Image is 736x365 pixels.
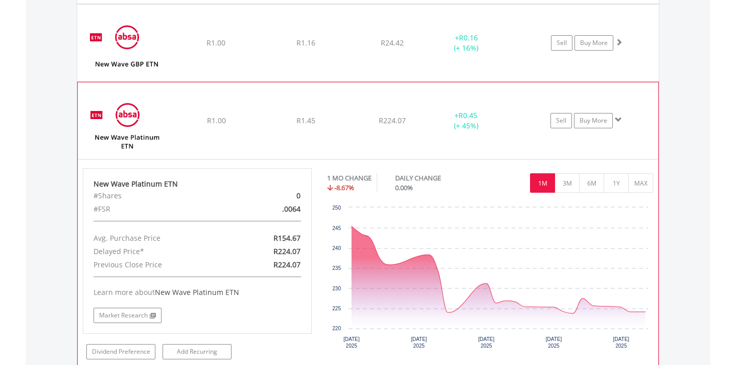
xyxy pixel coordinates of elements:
text: [DATE] 2025 [343,336,360,349]
text: 240 [332,245,341,251]
div: 0 [234,189,308,202]
text: [DATE] 2025 [478,336,494,349]
div: Delayed Price* [86,245,234,258]
span: R0.16 [459,33,478,42]
div: DAILY CHANGE [395,173,477,183]
button: 1Y [604,173,629,193]
span: R224.07 [379,116,406,125]
img: EQU.ZA.NEWPLT.png [83,95,171,156]
span: R1.16 [296,38,315,48]
button: 3M [555,173,580,193]
a: Dividend Preference [86,344,155,359]
a: Sell [551,35,572,51]
div: + (+ 45%) [428,110,504,131]
span: R1.00 [206,38,225,48]
span: R1.00 [207,116,226,125]
span: -8.67% [334,183,354,192]
span: 0.00% [395,183,413,192]
text: 230 [332,286,341,291]
span: New Wave Platinum ETN [155,287,239,297]
span: R224.07 [273,246,301,256]
span: R0.45 [458,110,477,120]
div: #FSR [86,202,234,216]
a: Market Research [94,308,162,323]
div: Avg. Purchase Price [86,232,234,245]
text: [DATE] 2025 [410,336,427,349]
text: 225 [332,306,341,311]
text: [DATE] 2025 [545,336,562,349]
text: 250 [332,205,341,211]
svg: Interactive chart [327,202,653,356]
div: Previous Close Price [86,258,234,271]
span: R224.07 [273,260,301,269]
text: [DATE] 2025 [613,336,629,349]
button: 6M [579,173,604,193]
a: Buy More [574,35,613,51]
text: 235 [332,265,341,271]
div: Chart. Highcharts interactive chart. [327,202,654,356]
div: .0064 [234,202,308,216]
text: 220 [332,326,341,331]
button: 1M [530,173,555,193]
span: R1.45 [296,116,315,125]
div: + (+ 16%) [428,33,505,53]
span: R24.42 [381,38,404,48]
a: Buy More [574,113,613,128]
a: Sell [550,113,572,128]
div: Learn more about [94,287,301,298]
span: R154.67 [273,233,301,243]
div: 1 MO CHANGE [327,173,372,183]
text: 245 [332,225,341,231]
img: EQU.ZA.NEWGBP.png [82,17,170,79]
button: MAX [628,173,653,193]
div: New Wave Platinum ETN [94,179,301,189]
a: Add Recurring [163,344,232,359]
div: #Shares [86,189,234,202]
